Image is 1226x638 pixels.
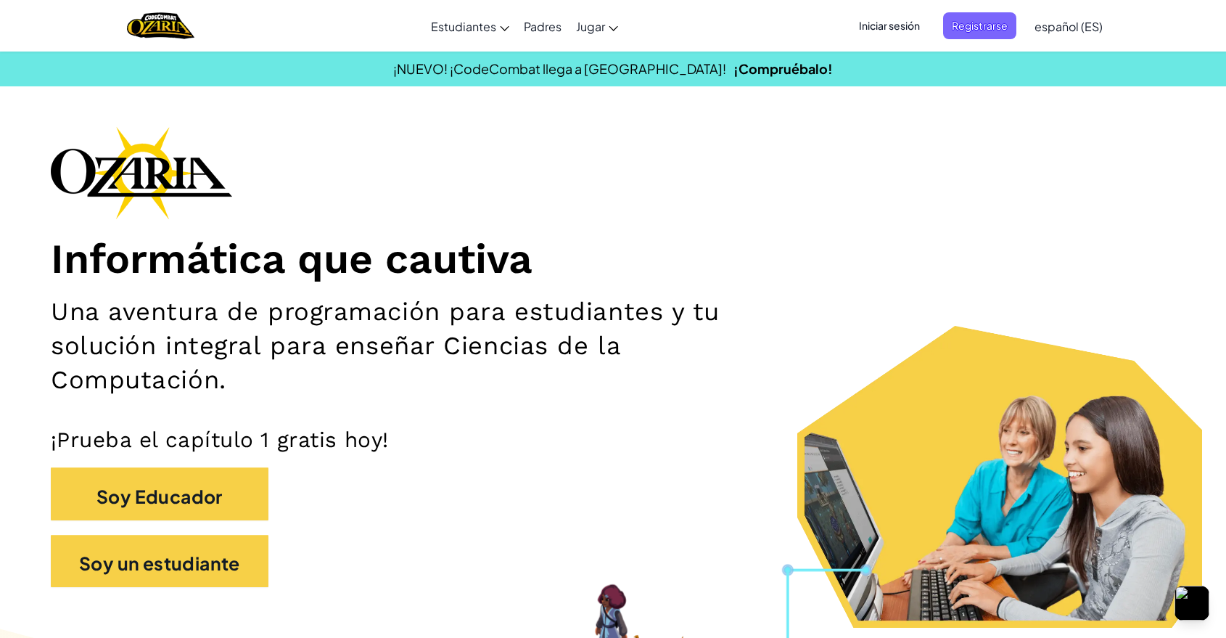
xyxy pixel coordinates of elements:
font: Registrarse [952,19,1008,32]
button: Soy Educador [51,467,268,520]
font: Estudiantes [431,19,496,34]
font: Iniciar sesión [859,19,920,32]
a: ¡Compruébalo! [733,60,833,77]
font: Soy un estudiante [79,552,240,574]
font: ¡NUEVO! ¡CodeCombat llega a [GEOGRAPHIC_DATA]! [393,60,726,77]
font: Padres [524,19,561,34]
a: español (ES) [1027,7,1110,46]
img: Hogar [127,11,194,41]
img: Logotipo de la marca Ozaria [51,126,232,219]
font: Una aventura de programación para estudiantes y tu solución integral para enseñar Ciencias de la ... [51,297,720,394]
font: español (ES) [1034,19,1103,34]
button: Registrarse [943,12,1016,39]
font: Informática que cautiva [51,234,532,283]
font: Soy Educador [96,485,223,507]
a: Logotipo de Ozaria de CodeCombat [127,11,194,41]
font: Jugar [576,19,605,34]
a: Jugar [569,7,625,46]
button: Soy un estudiante [51,535,268,588]
font: ¡Prueba el capítulo 1 gratis hoy! [51,427,389,452]
a: Estudiantes [424,7,517,46]
a: Padres [517,7,569,46]
button: Iniciar sesión [850,12,929,39]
